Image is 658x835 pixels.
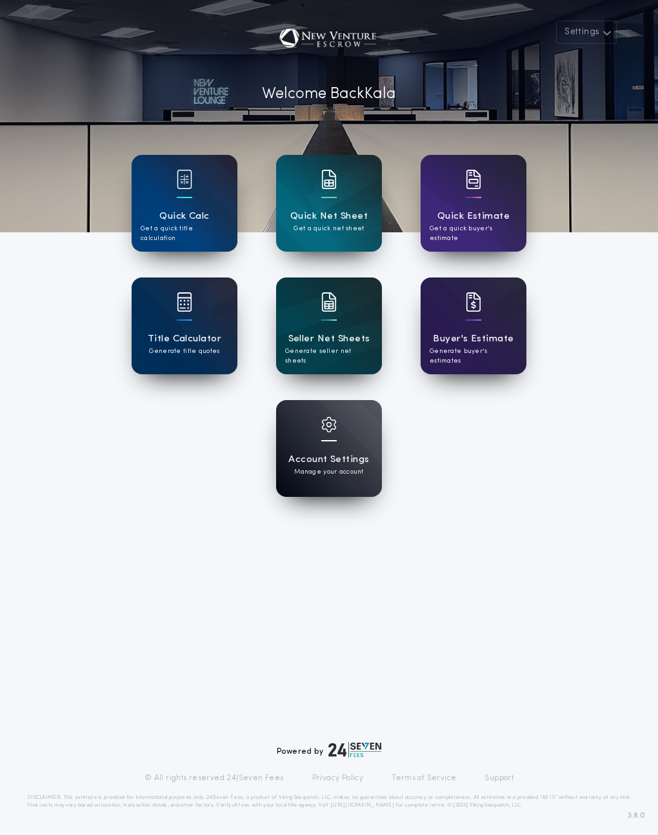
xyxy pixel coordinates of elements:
[276,155,382,252] a: card iconQuick Net SheetGet a quick net sheet
[276,400,382,497] a: card iconAccount SettingsManage your account
[321,292,337,312] img: card icon
[628,810,645,821] span: 3.8.0
[433,332,513,347] h1: Buyer's Estimate
[421,155,526,252] a: card iconQuick EstimateGet a quick buyer's estimate
[288,452,369,467] h1: Account Settings
[262,83,396,106] p: Welcome Back Kala
[430,347,517,366] p: Generate buyer's estimates
[132,277,237,374] a: card iconTitle CalculatorGenerate title quotes
[330,803,394,808] a: [URL][DOMAIN_NAME]
[270,21,388,59] img: account-logo
[159,209,210,224] h1: Quick Calc
[149,347,219,356] p: Generate title quotes
[132,155,237,252] a: card iconQuick CalcGet a quick title calculation
[148,332,221,347] h1: Title Calculator
[484,773,513,783] a: Support
[141,224,228,243] p: Get a quick title calculation
[294,467,363,477] p: Manage your account
[430,224,517,243] p: Get a quick buyer's estimate
[437,209,510,224] h1: Quick Estimate
[321,170,337,189] img: card icon
[177,292,192,312] img: card icon
[27,794,631,809] p: DISCLAIMER: This estimate is provided for informational purposes only. 24|Seven Fees, a product o...
[466,170,481,189] img: card icon
[466,292,481,312] img: card icon
[321,417,337,432] img: card icon
[556,21,617,44] button: Settings
[145,773,284,783] p: © All rights reserved. 24|Seven Fees
[421,277,526,374] a: card iconBuyer's EstimateGenerate buyer's estimates
[276,277,382,374] a: card iconSeller Net SheetsGenerate seller net sheets
[328,742,381,758] img: logo
[312,773,364,783] a: Privacy Policy
[285,347,373,366] p: Generate seller net sheets
[277,742,381,758] div: Powered by
[288,332,370,347] h1: Seller Net Sheets
[294,224,364,234] p: Get a quick net sheet
[392,773,456,783] a: Terms of Service
[290,209,368,224] h1: Quick Net Sheet
[177,170,192,189] img: card icon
